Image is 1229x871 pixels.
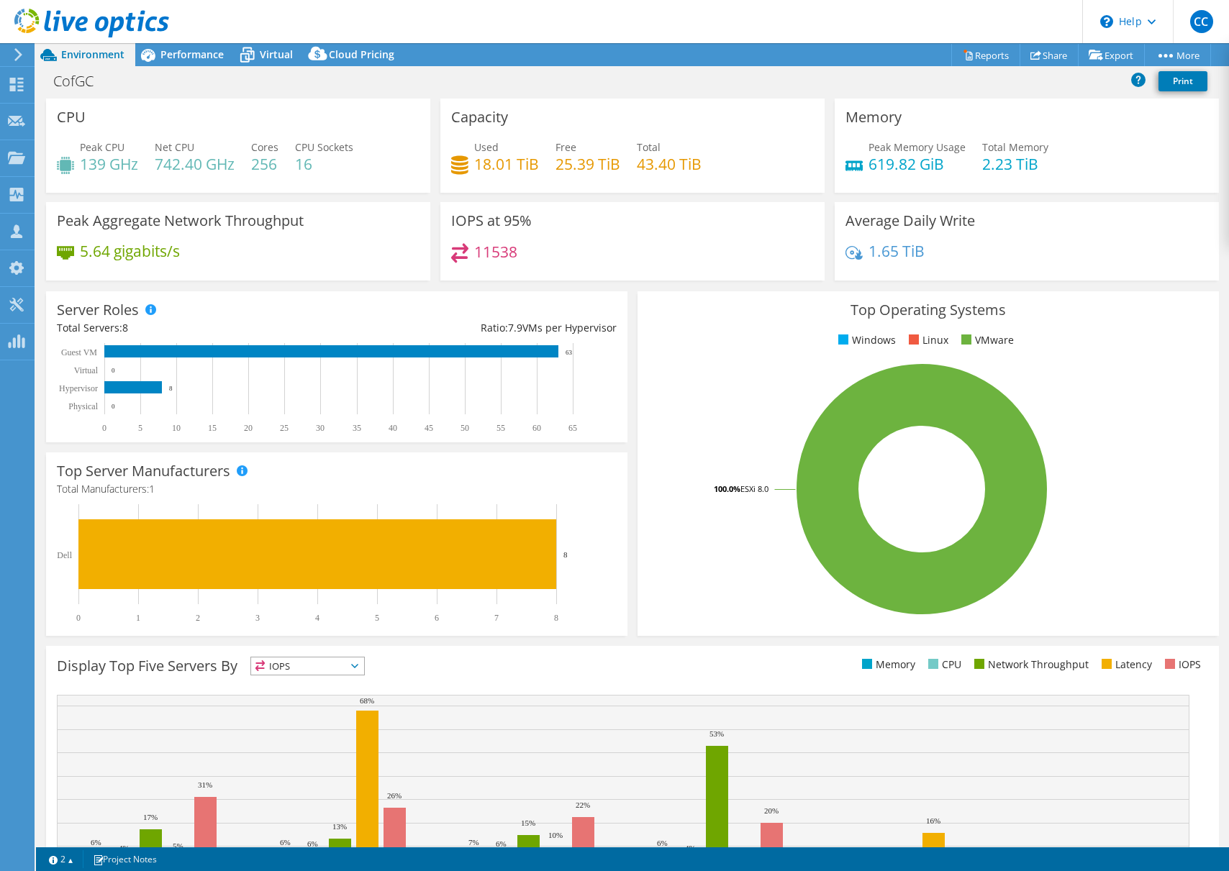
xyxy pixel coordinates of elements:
[143,813,158,821] text: 17%
[74,365,99,375] text: Virtual
[925,657,961,672] li: CPU
[496,839,507,848] text: 6%
[260,47,293,61] span: Virtual
[982,140,1048,154] span: Total Memory
[307,839,318,848] text: 6%
[555,156,620,172] h4: 25.39 TiB
[1190,10,1213,33] span: CC
[119,844,130,852] text: 4%
[76,613,81,623] text: 0
[576,801,590,809] text: 22%
[280,423,289,433] text: 25
[57,550,72,560] text: Dell
[926,816,940,825] text: 16%
[1161,657,1201,672] li: IOPS
[764,806,779,815] text: 20%
[905,332,948,348] li: Linux
[508,321,522,334] span: 7.9
[637,156,702,172] h4: 43.40 TiB
[548,831,563,839] text: 10%
[102,423,106,433] text: 0
[80,156,138,172] h4: 139 GHz
[869,243,925,259] h4: 1.65 TiB
[858,657,915,672] li: Memory
[172,423,181,433] text: 10
[198,780,212,789] text: 31%
[971,657,1089,672] li: Network Throughput
[835,332,896,348] li: Windows
[61,47,124,61] span: Environment
[474,156,539,172] h4: 18.01 TiB
[353,423,361,433] text: 35
[869,140,966,154] span: Peak Memory Usage
[375,613,379,623] text: 5
[451,213,532,229] h3: IOPS at 95%
[316,423,325,433] text: 30
[1100,15,1113,28] svg: \n
[958,332,1014,348] li: VMware
[389,423,397,433] text: 40
[295,156,353,172] h4: 16
[869,156,966,172] h4: 619.82 GiB
[155,140,194,154] span: Net CPU
[360,696,374,705] text: 68%
[57,109,86,125] h3: CPU
[59,383,98,393] text: Hypervisor
[337,320,617,336] div: Ratio: VMs per Hypervisor
[568,423,577,433] text: 65
[740,483,768,494] tspan: ESXi 8.0
[173,842,183,850] text: 5%
[521,818,535,827] text: 15%
[532,423,541,433] text: 60
[468,838,479,847] text: 7%
[332,822,347,831] text: 13%
[555,140,576,154] span: Free
[566,349,573,356] text: 63
[149,482,155,496] span: 1
[138,423,142,433] text: 5
[57,481,617,497] h4: Total Manufacturers:
[251,657,364,675] span: IOPS
[57,320,337,336] div: Total Servers:
[387,791,402,800] text: 26%
[951,44,1020,66] a: Reports
[845,213,975,229] h3: Average Daily Write
[295,140,353,154] span: CPU Sockets
[80,243,180,259] h4: 5.64 gigabits/s
[169,385,173,392] text: 8
[61,347,97,357] text: Guest VM
[280,838,291,847] text: 6%
[68,401,98,411] text: Physical
[461,423,469,433] text: 50
[425,423,433,433] text: 45
[155,156,235,172] h4: 742.40 GHz
[315,613,319,623] text: 4
[563,550,568,559] text: 8
[196,613,200,623] text: 2
[39,850,83,868] a: 2
[709,729,724,738] text: 53%
[982,156,1048,172] h4: 2.23 TiB
[845,109,902,125] h3: Memory
[251,140,278,154] span: Cores
[1020,44,1079,66] a: Share
[112,367,115,374] text: 0
[648,302,1208,318] h3: Top Operating Systems
[83,850,167,868] a: Project Notes
[451,109,508,125] h3: Capacity
[47,73,116,89] h1: CofGC
[136,613,140,623] text: 1
[80,140,124,154] span: Peak CPU
[329,47,394,61] span: Cloud Pricing
[1158,71,1207,91] a: Print
[244,423,253,433] text: 20
[494,613,499,623] text: 7
[657,839,668,847] text: 6%
[1144,44,1211,66] a: More
[57,213,304,229] h3: Peak Aggregate Network Throughput
[474,140,499,154] span: Used
[474,244,517,260] h4: 11538
[122,321,128,334] span: 8
[435,613,439,623] text: 6
[554,613,558,623] text: 8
